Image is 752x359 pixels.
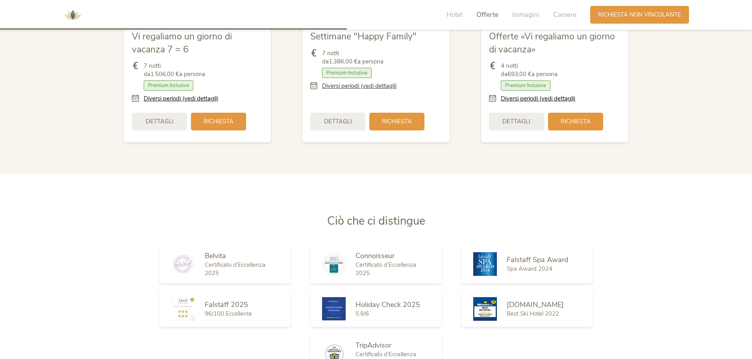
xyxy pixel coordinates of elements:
span: Hotel [446,10,463,19]
span: [DOMAIN_NAME] [507,300,564,309]
a: Diversi periodi (vedi dettagli) [144,95,219,103]
span: Premium Inclusive [144,80,193,91]
b: 1.506,00 € [150,70,179,78]
img: Falstaff Spa Award [473,252,497,276]
span: Richiesta [204,117,233,126]
span: Camere [553,10,576,19]
span: 4 notti da a persona [501,62,558,78]
span: Dettagli [324,117,352,126]
img: Skiresort.de [473,297,497,321]
span: TripAdvisor [356,340,391,350]
span: Dettagli [146,117,174,126]
a: AMONTI & LUNARIS Wellnessresort [61,12,85,17]
span: Falstaff Spa Award [507,255,568,264]
b: 1.386,00 € [329,58,357,65]
a: Diversi periodi (vedi dettagli) [322,82,397,90]
a: Diversi periodi (vedi dettagli) [501,95,576,103]
span: Offerte [476,10,498,19]
span: 5,9/6 [356,310,369,318]
span: Connoisseur [356,251,395,260]
span: Immagini [512,10,539,19]
img: Belvita [171,255,195,273]
span: Dettagli [502,117,530,126]
img: Holiday Check 2025 [322,297,346,320]
span: Settimane "Happy Family" [310,30,417,43]
img: AMONTI & LUNARIS Wellnessresort [61,3,85,27]
span: Richiesta [561,117,591,126]
span: Richiesta [382,117,412,126]
img: Connoisseur [322,252,346,276]
span: Premium Inclusive [322,68,372,78]
span: Certificato d’Eccellenza 2025 [356,261,416,277]
span: Holiday Check 2025 [356,300,420,309]
span: Richiesta non vincolante [598,11,681,19]
span: Offerte «Vi regaliamo un giorno di vacanza» [489,30,615,55]
span: 96/100 Eccellente [205,310,252,318]
span: Ciò che ci distingue [327,213,425,229]
span: 7 notti da a persona [322,49,383,66]
span: Best Ski Hotel 2022 [507,310,559,318]
span: Certificato d’Eccellenza 2025 [205,261,265,277]
span: Premium Inclusive [501,80,550,91]
span: Belvita [205,251,226,260]
span: 7 notti da a persona [144,62,205,78]
span: Falstaff 2025 [205,300,248,309]
span: Spa Award 2024 [507,265,552,273]
b: 693,00 € [508,70,532,78]
img: Falstaff 2025 [171,297,195,321]
span: Vi regaliamo un giorno di vacanza 7 = 6 [132,30,232,55]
